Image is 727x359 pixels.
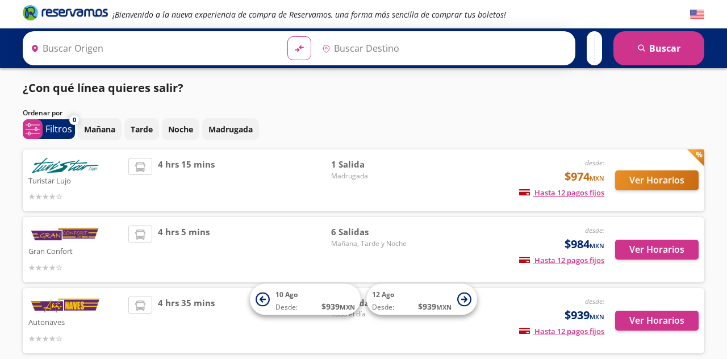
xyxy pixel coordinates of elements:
[28,315,123,328] p: Autonaves
[250,284,361,315] button: 10 AgoDesde:$939MXN
[158,226,210,274] span: 4 hrs 5 mins
[23,119,75,139] button: 0Filtros
[585,158,604,168] em: desde:
[45,122,72,136] p: Filtros
[28,226,102,244] img: Gran Confort
[590,241,604,250] small: MXN
[112,9,506,20] em: ¡Bienvenido a la nueva experiencia de compra de Reservamos, una forma más sencilla de comprar tus...
[275,302,298,312] span: Desde:
[418,300,452,312] span: $ 939
[585,226,604,235] em: desde:
[565,307,604,324] span: $939
[331,226,411,239] span: 6 Salidas
[78,118,122,140] button: Mañana
[202,118,259,140] button: Madrugada
[208,123,253,135] p: Madrugada
[158,158,215,203] span: 4 hrs 15 mins
[131,123,153,135] p: Tarde
[340,303,355,311] small: MXN
[585,297,604,306] em: desde:
[28,297,102,315] img: Autonaves
[28,244,123,257] p: Gran Confort
[23,4,108,24] a: Brand Logo
[366,284,477,315] button: 12 AgoDesde:$939MXN
[331,171,411,181] span: Madrugada
[84,123,115,135] p: Mañana
[519,187,604,198] span: Hasta 12 pagos fijos
[162,118,199,140] button: Noche
[372,302,394,312] span: Desde:
[613,31,704,65] button: Buscar
[73,115,76,125] span: 0
[565,168,604,185] span: $974
[590,174,604,182] small: MXN
[158,297,215,345] span: 4 hrs 35 mins
[519,255,604,265] span: Hasta 12 pagos fijos
[436,303,452,311] small: MXN
[615,240,699,260] button: Ver Horarios
[615,170,699,190] button: Ver Horarios
[23,80,183,97] p: ¿Con qué línea quieres salir?
[168,123,193,135] p: Noche
[23,108,62,118] p: Ordenar por
[690,7,704,22] button: English
[519,326,604,336] span: Hasta 12 pagos fijos
[331,239,411,249] span: Mañana, Tarde y Noche
[372,290,394,299] span: 12 Ago
[565,236,604,253] span: $984
[615,311,699,331] button: Ver Horarios
[321,300,355,312] span: $ 939
[317,34,570,62] input: Buscar Destino
[26,34,278,62] input: Buscar Origen
[124,118,159,140] button: Tarde
[331,158,411,171] span: 1 Salida
[23,4,108,21] i: Brand Logo
[275,290,298,299] span: 10 Ago
[28,173,123,187] p: Turistar Lujo
[28,158,102,173] img: Turistar Lujo
[590,312,604,321] small: MXN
